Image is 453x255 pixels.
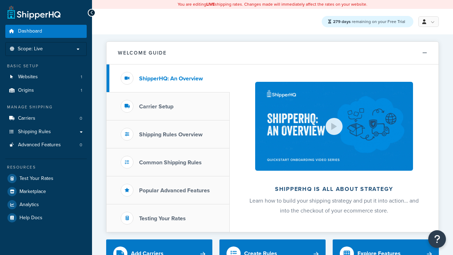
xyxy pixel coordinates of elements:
[5,70,87,84] a: Websites1
[250,197,419,215] span: Learn how to build your shipping strategy and put it into action… and into the checkout of your e...
[5,112,87,125] a: Carriers0
[19,176,53,182] span: Test Your Rates
[5,211,87,224] a: Help Docs
[139,159,202,166] h3: Common Shipping Rules
[139,103,173,110] h3: Carrier Setup
[206,1,215,7] b: LIVE
[333,18,351,25] strong: 279 days
[428,230,446,248] button: Open Resource Center
[19,215,42,221] span: Help Docs
[118,50,167,56] h2: Welcome Guide
[5,138,87,152] a: Advanced Features0
[19,189,46,195] span: Marketplace
[5,104,87,110] div: Manage Shipping
[5,172,87,185] a: Test Your Rates
[5,198,87,211] a: Analytics
[5,70,87,84] li: Websites
[5,138,87,152] li: Advanced Features
[139,187,210,194] h3: Popular Advanced Features
[5,25,87,38] a: Dashboard
[5,84,87,97] a: Origins1
[80,142,82,148] span: 0
[5,84,87,97] li: Origins
[5,63,87,69] div: Basic Setup
[5,112,87,125] li: Carriers
[18,28,42,34] span: Dashboard
[5,185,87,198] a: Marketplace
[81,74,82,80] span: 1
[107,42,438,64] button: Welcome Guide
[19,202,39,208] span: Analytics
[81,87,82,93] span: 1
[18,87,34,93] span: Origins
[80,115,82,121] span: 0
[248,186,420,192] h2: ShipperHQ is all about strategy
[5,125,87,138] a: Shipping Rules
[139,131,202,138] h3: Shipping Rules Overview
[139,75,203,82] h3: ShipperHQ: An Overview
[18,142,61,148] span: Advanced Features
[18,115,35,121] span: Carriers
[333,18,405,25] span: remaining on your Free Trial
[18,46,43,52] span: Scope: Live
[18,74,38,80] span: Websites
[139,215,186,222] h3: Testing Your Rates
[18,129,51,135] span: Shipping Rules
[255,82,413,171] img: ShipperHQ is all about strategy
[5,164,87,170] div: Resources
